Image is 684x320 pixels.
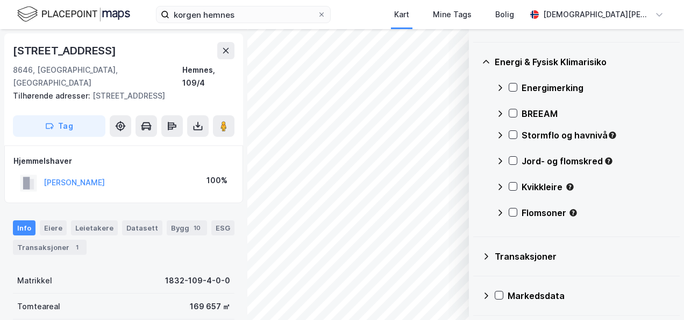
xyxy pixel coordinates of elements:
span: Tilhørende adresser: [13,91,92,100]
div: Kvikkleire [522,180,671,193]
div: Hjemmelshaver [13,155,234,168]
div: 1 [72,242,82,253]
div: Bygg [167,220,207,235]
div: Flomsoner [522,206,671,219]
button: Tag [13,115,105,137]
div: Energimerking [522,81,671,94]
div: Bolig [495,8,514,21]
div: Tooltip anchor [568,208,578,218]
div: 1832-109-4-0-0 [165,274,230,287]
div: Datasett [122,220,162,235]
div: [STREET_ADDRESS] [13,89,226,102]
div: BREEAM [522,107,671,120]
div: Mine Tags [433,8,472,21]
div: Stormflo og havnivå [522,129,671,142]
div: Info [13,220,35,235]
div: Transaksjoner [495,250,671,263]
div: Markedsdata [508,289,671,302]
div: Kart [394,8,409,21]
div: Eiere [40,220,67,235]
div: 169 657 ㎡ [190,300,230,313]
input: Søk på adresse, matrikkel, gårdeiere, leietakere eller personer [169,6,317,23]
div: Hemnes, 109/4 [182,64,234,89]
div: [DEMOGRAPHIC_DATA][PERSON_NAME] [543,8,651,21]
div: 100% [206,174,227,187]
div: ESG [211,220,234,235]
img: logo.f888ab2527a4732fd821a326f86c7f29.svg [17,5,130,24]
div: [STREET_ADDRESS] [13,42,118,59]
iframe: Chat Widget [630,268,684,320]
div: Tomteareal [17,300,60,313]
div: Tooltip anchor [604,156,614,166]
div: Transaksjoner [13,240,87,255]
div: Jord- og flomskred [522,155,671,168]
div: Tooltip anchor [608,130,617,140]
div: Tooltip anchor [565,182,575,192]
div: 10 [191,222,203,233]
div: Leietakere [71,220,118,235]
div: 8646, [GEOGRAPHIC_DATA], [GEOGRAPHIC_DATA] [13,64,182,89]
div: Matrikkel [17,274,52,287]
div: Energi & Fysisk Klimarisiko [495,55,671,68]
